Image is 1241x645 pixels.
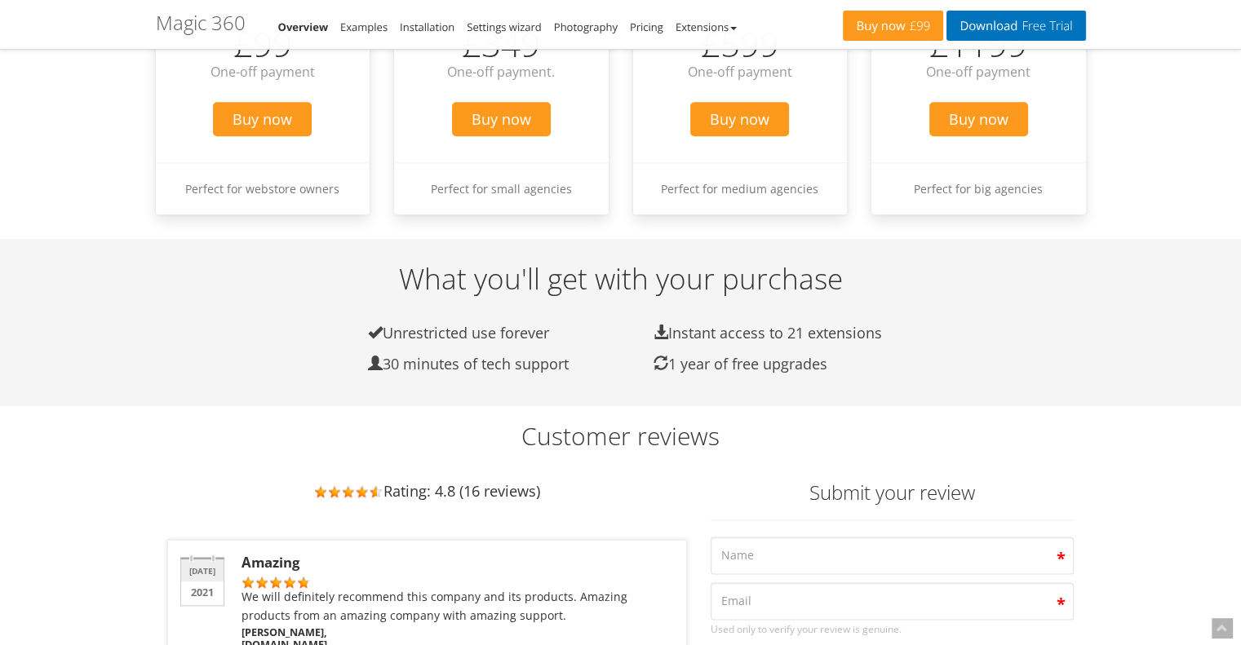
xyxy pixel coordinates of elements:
h1: Magic 360 [156,12,246,33]
span: 2021 [181,581,224,605]
li: 30 minutes of tech support [356,355,641,373]
a: Pricing [630,20,663,34]
li: Perfect for small agencies [394,162,609,214]
span: Used only to verify your review is genuine. [711,620,1074,638]
li: Perfect for medium agencies [633,162,848,214]
input: Name [711,537,1074,574]
h2: Customer reviews [156,422,1086,449]
a: Extensions [676,20,737,34]
a: Buy now£99 [843,11,943,41]
span: Buy now [929,102,1028,136]
li: Perfect for big agencies [871,162,1086,214]
h2: What you'll get with your purchase [315,263,927,295]
div: We will definitely recommend this company and its products. Amazing products from an amazing comp... [242,587,674,625]
span: Buy now [690,102,789,136]
a: Overview [278,20,329,34]
div: Rating: 4.8 (16 reviews) [168,466,686,516]
li: Perfect for webstore owners [156,162,370,214]
li: Unrestricted use forever [356,324,641,342]
h3: Submit your review [711,482,1074,503]
span: Free Trial [1017,20,1072,33]
span: One-off payment [688,63,792,81]
li: Instant access to 21 extensions [641,324,927,342]
span: One-off payment. [447,63,555,81]
a: Examples [340,20,388,34]
li: 1 year of free upgrades [641,355,927,373]
a: Settings wizard [467,20,542,34]
input: Email [711,582,1074,620]
a: Installation [400,20,454,34]
span: £99 [906,20,931,33]
span: One-off payment [211,63,315,81]
a: Photography [554,20,618,34]
div: Amazing [242,553,674,572]
span: [DATE] [181,559,224,581]
span: One-off payment [926,63,1030,81]
span: Buy now [452,102,551,136]
a: DownloadFree Trial [946,11,1085,41]
span: Buy now [213,102,312,136]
